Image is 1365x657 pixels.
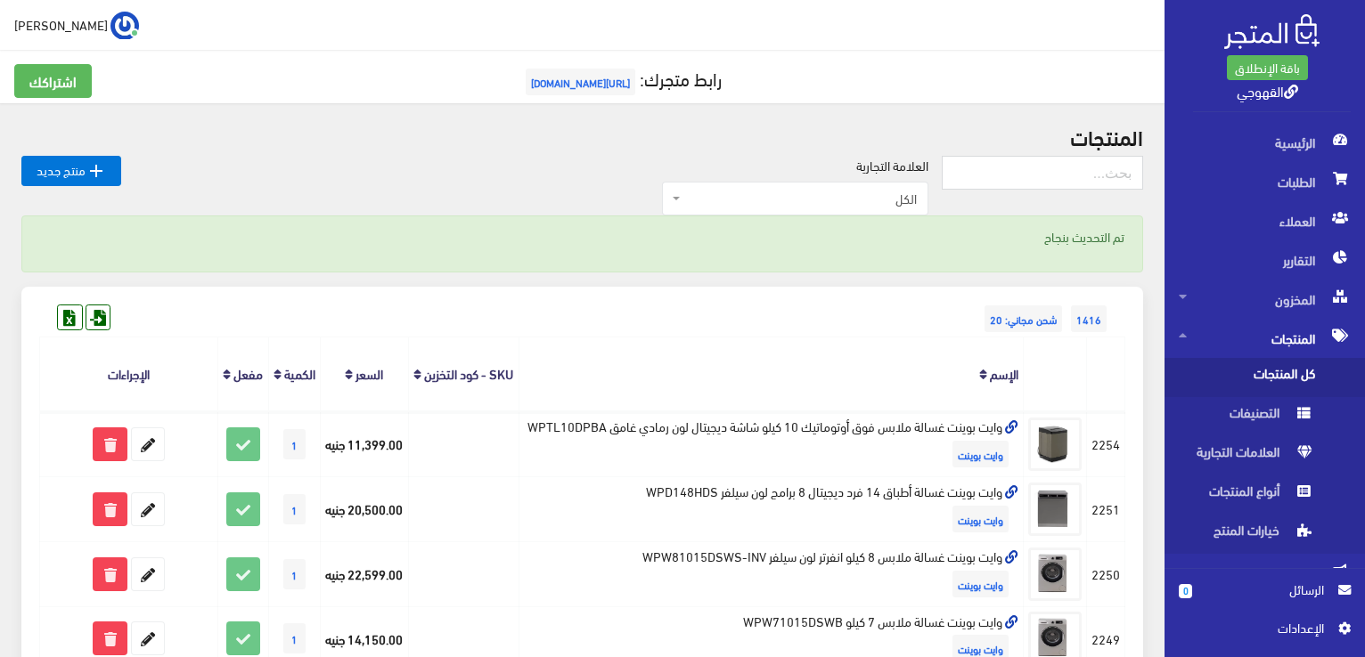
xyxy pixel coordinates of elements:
[110,12,139,40] img: ...
[1179,240,1351,280] span: التقارير
[1165,515,1365,554] a: خيارات المنتج
[21,125,1143,148] h2: المنتجات
[1179,319,1351,358] span: المنتجات
[1087,476,1125,541] td: 2251
[321,411,409,476] td: 11,399.00 جنيه
[1179,618,1351,646] a: اﻹعدادات
[1179,397,1314,436] span: التصنيفات
[14,64,92,98] a: اشتراكك
[1165,397,1365,436] a: التصنيفات
[1165,436,1365,475] a: العلامات التجارية
[519,411,1024,476] td: وايت بوينت غسالة ملابس فوق أوتوماتيك 10 كيلو شاشة ديجيتال لون رمادي غامق WPTL10DPBA
[14,13,108,36] span: [PERSON_NAME]
[233,361,263,385] a: مفعل
[40,337,218,411] th: الإجراءات
[283,429,306,459] span: 1
[1165,319,1365,358] a: المنتجات
[21,156,121,186] a: منتج جديد
[21,535,89,603] iframe: Drift Widget Chat Controller
[1179,358,1314,397] span: كل المنتجات
[990,361,1018,385] a: الإسم
[1028,483,1082,536] img: oayt-boynt-ghsal-atbak-14-frd-dygytal-8-bramg-lon-sylfr-wpd148hds.png
[321,541,409,606] td: 22,599.00 جنيه
[684,190,917,207] span: الكل
[952,441,1009,467] span: وايت بوينت
[526,69,635,95] span: [URL][DOMAIN_NAME]
[856,156,928,175] label: العلامة التجارية
[1165,240,1365,280] a: التقارير
[1179,436,1314,475] span: العلامات التجارية
[1165,201,1365,240] a: العملاء
[321,476,409,541] td: 20,500.00 جنيه
[1179,554,1351,593] span: التسويق
[952,571,1009,597] span: وايت بوينت
[1179,475,1314,515] span: أنواع المنتجات
[40,227,1124,247] p: تم التحديث بنجاح
[1165,162,1365,201] a: الطلبات
[662,182,928,215] span: الكل
[283,623,306,653] span: 1
[519,476,1024,541] td: وايت بوينت غسالة أطباق 14 فرد ديجيتال 8 برامج لون سيلفر WPD148HDS
[1179,123,1351,162] span: الرئيسية
[1165,358,1365,397] a: كل المنتجات
[356,361,383,385] a: السعر
[1224,14,1320,49] img: .
[1179,580,1351,618] a: 0 الرسائل
[1071,305,1107,332] span: 1416
[985,305,1062,332] span: شحن مجاني: 20
[1087,411,1125,476] td: 2254
[1087,541,1125,606] td: 2250
[1179,162,1351,201] span: الطلبات
[1179,584,1192,598] span: 0
[1165,475,1365,515] a: أنواع المنتجات
[1179,515,1314,554] span: خيارات المنتج
[283,559,306,589] span: 1
[519,541,1024,606] td: وايت بوينت غسالة ملابس 8 كيلو انفرتر لون سيلفر WPW81015DSWS-INV
[952,506,1009,532] span: وايت بوينت
[1206,580,1324,599] span: الرسائل
[1165,280,1365,319] a: المخزون
[1179,201,1351,240] span: العملاء
[1193,618,1323,637] span: اﻹعدادات
[1227,55,1308,80] a: باقة الإنطلاق
[521,61,722,94] a: رابط متجرك:[URL][DOMAIN_NAME]
[14,11,139,39] a: ... [PERSON_NAME]
[284,361,315,385] a: الكمية
[424,361,513,385] a: SKU - كود التخزين
[1237,77,1298,103] a: القهوجي
[1165,123,1365,162] a: الرئيسية
[283,494,306,524] span: 1
[942,156,1143,190] input: بحث...
[1028,418,1082,471] img: oayt-boynt-ghsal-mlabs-fok-aotomatyk-10-kylo-shash-dygytal-lon-rmady-ghamk-wptl10dpba.png
[86,160,107,182] i: 
[1028,547,1082,601] img: oayt-boynt-ghsal-mlabs-8-kylo-anfrtr-lon-sylfr-wpw81015dsws-inv.png
[1179,280,1351,319] span: المخزون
